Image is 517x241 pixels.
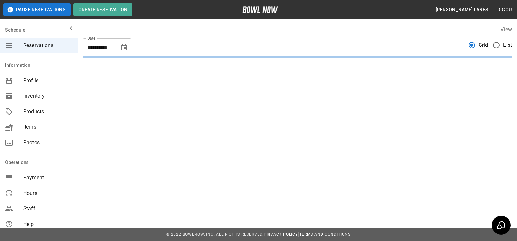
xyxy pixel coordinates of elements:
[23,92,72,100] span: Inventory
[23,77,72,85] span: Profile
[3,3,71,16] button: Pause Reservations
[23,205,72,213] span: Staff
[23,123,72,131] span: Items
[433,4,491,16] button: [PERSON_NAME] Lanes
[118,41,131,54] button: Choose date, selected date is Sep 27, 2025
[23,174,72,182] span: Payment
[73,3,132,16] button: Create Reservation
[479,41,488,49] span: Grid
[503,41,512,49] span: List
[242,6,278,13] img: logo
[23,220,72,228] span: Help
[264,232,298,236] a: Privacy Policy
[501,26,512,33] label: View
[23,108,72,115] span: Products
[299,232,351,236] a: Terms and Conditions
[23,42,72,49] span: Reservations
[166,232,264,236] span: © 2022 BowlNow, Inc. All Rights Reserved.
[23,189,72,197] span: Hours
[494,4,517,16] button: Logout
[23,139,72,146] span: Photos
